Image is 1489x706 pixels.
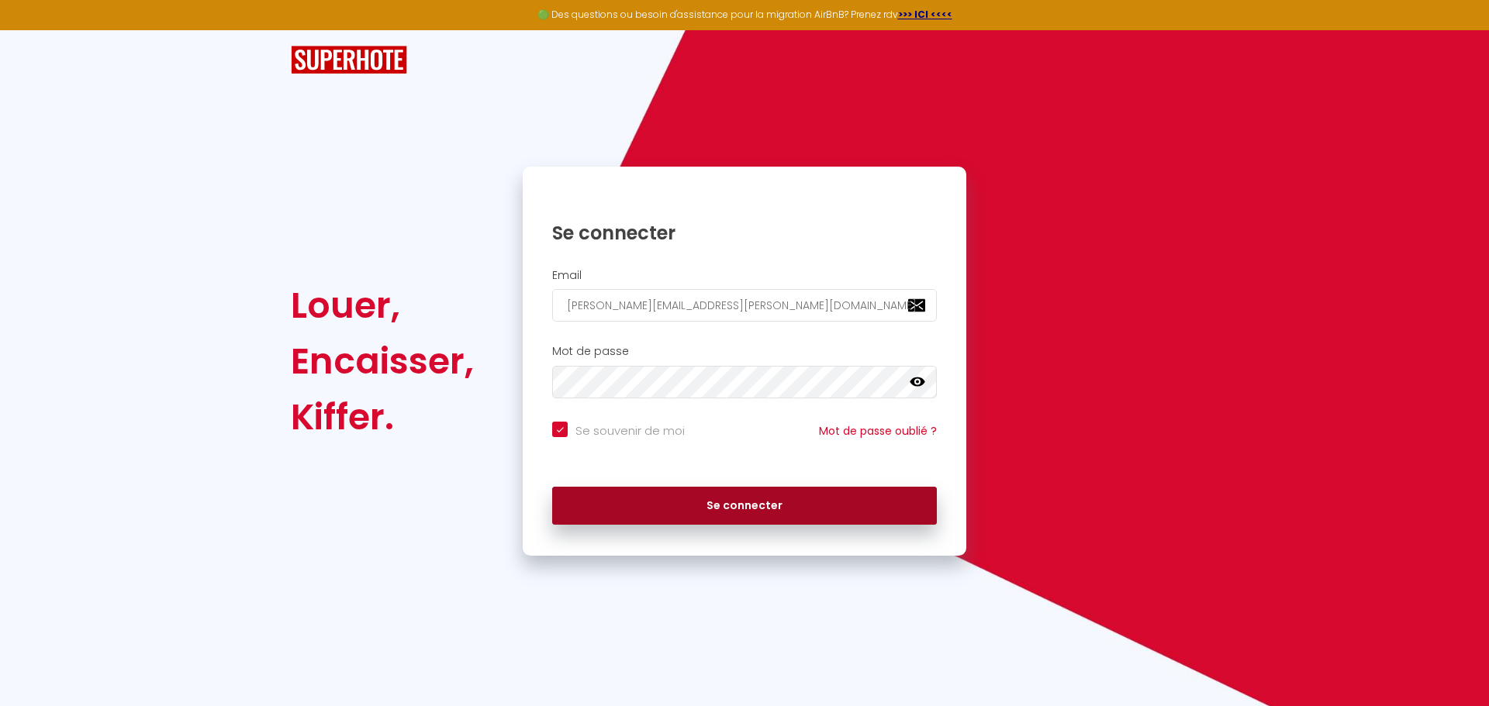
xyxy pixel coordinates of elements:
[291,277,474,333] div: Louer,
[552,269,937,282] h2: Email
[552,345,937,358] h2: Mot de passe
[552,221,937,245] h1: Se connecter
[898,8,952,21] a: >>> ICI <<<<
[552,289,937,322] input: Ton Email
[552,487,937,525] button: Se connecter
[291,389,474,445] div: Kiffer.
[291,333,474,389] div: Encaisser,
[291,46,407,74] img: SuperHote logo
[819,423,937,439] a: Mot de passe oublié ?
